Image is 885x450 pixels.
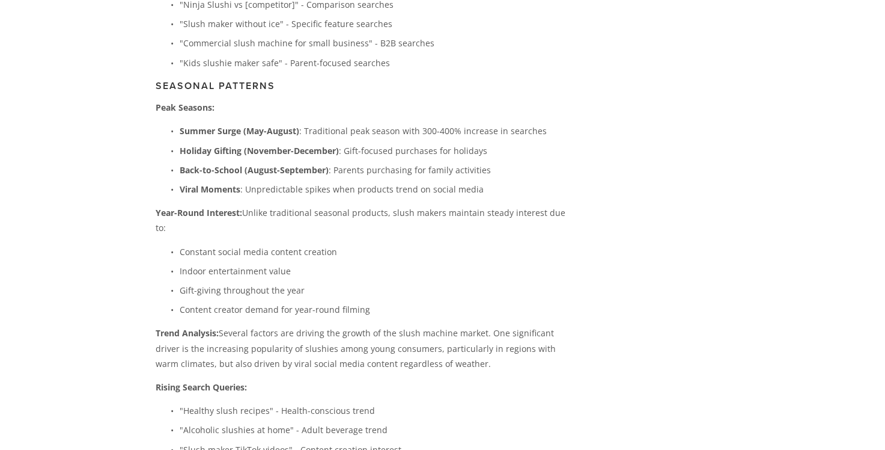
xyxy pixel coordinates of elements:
p: "Healthy slush recipes" - Health-conscious trend [180,403,577,418]
p: : Unpredictable spikes when products trend on social media [180,182,577,197]
strong: Back-to-School (August-September) [180,164,329,176]
h3: Seasonal Patterns [156,80,577,91]
strong: Summer Surge (May-August) [180,125,299,137]
p: "Alcoholic slushies at home" - Adult beverage trend [180,422,577,437]
strong: Viral Moments [180,183,240,195]
p: "Commercial slush machine for small business" - B2B searches [180,35,577,51]
p: Content creator demand for year-round filming [180,302,577,317]
p: Constant social media content creation [180,244,577,259]
strong: Rising Search Queries: [156,381,247,393]
p: "Slush maker without ice" - Specific feature searches [180,16,577,31]
p: : Traditional peak season with 300-400% increase in searches [180,123,577,138]
strong: Holiday Gifting (November-December) [180,145,339,156]
p: "Kids slushie maker safe" - Parent-focused searches [180,55,577,70]
p: Indoor entertainment value [180,264,577,279]
p: Gift-giving throughout the year [180,283,577,298]
strong: Year-Round Interest: [156,207,242,218]
p: Several factors are driving the growth of the slush machine market. One significant driver is the... [156,325,577,371]
strong: Trend Analysis: [156,327,219,339]
strong: Peak Seasons: [156,102,214,113]
p: : Gift-focused purchases for holidays [180,143,577,158]
p: : Parents purchasing for family activities [180,162,577,177]
p: Unlike traditional seasonal products, slush makers maintain steady interest due to: [156,205,577,235]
